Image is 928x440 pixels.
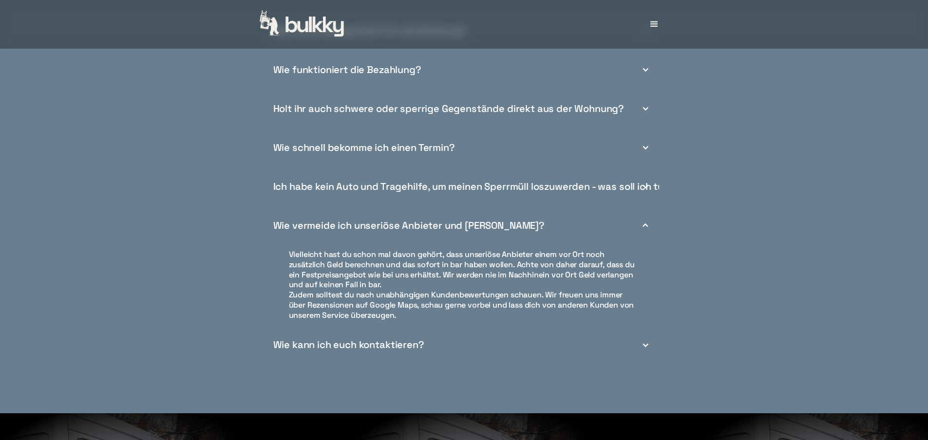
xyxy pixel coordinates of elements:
div: Wie kann ich euch kontaktieren? [269,326,659,365]
div: Wie kann ich euch kontaktieren? [273,340,424,350]
a: Vielleicht hast du schon mal davon gehört, dass unseriöse Anbieter einem vor Ort noch zusätzlich ... [279,245,649,326]
div: Holt ihr auch schwere oder sperrige Gegenstände direkt aus der Wohnung? [273,104,625,114]
div: Wie vermeide ich unseriöse Anbieter und [PERSON_NAME]? [269,206,659,245]
nav: Wie vermeide ich unseriöse Anbieter und [PERSON_NAME]? [269,245,659,326]
div: Holt ihr auch schwere oder sperrige Gegenstände direkt aus der Wohnung? [269,89,659,128]
div: Ich habe kein Auto und Tragehilfe, um meinen Sperrmüll loszuwerden - was soll ich tun? [269,167,659,206]
div: Wie funktioniert die Bezahlung? [273,65,421,75]
div: Wie vermeide ich unseriöse Anbieter und [PERSON_NAME]? [273,220,545,231]
a: home [260,10,345,38]
div: Wie funktioniert die Bezahlung? [269,50,659,89]
div: Wie schnell bekomme ich einen Termin? [273,143,455,153]
div: Wie schnell bekomme ich einen Termin? [269,128,659,167]
div: Ich habe kein Auto und Tragehilfe, um meinen Sperrmüll loszuwerden - was soll ich tun? [273,182,675,192]
div: menu [640,10,669,39]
